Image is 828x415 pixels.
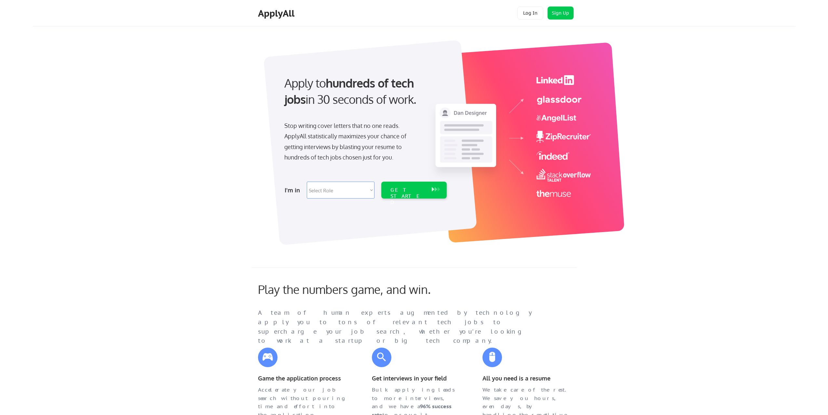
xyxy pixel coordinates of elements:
[390,187,425,206] div: GET STARTED
[258,374,346,383] div: Game the application process
[548,7,574,20] button: Sign Up
[284,76,417,106] strong: hundreds of tech jobs
[258,308,544,346] div: A team of human experts augmented by technology apply you to tons of relevant tech jobs to superc...
[284,75,444,108] div: Apply to in 30 seconds of work.
[258,282,460,296] div: Play the numbers game, and win.
[284,120,418,163] div: Stop writing cover letters that no one reads. ApplyAll statistically maximizes your chance of get...
[285,185,303,195] div: I'm in
[517,7,543,20] button: Log In
[258,8,296,19] div: ApplyAll
[482,374,570,383] div: All you need is a resume
[372,374,460,383] div: Get interviews in your field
